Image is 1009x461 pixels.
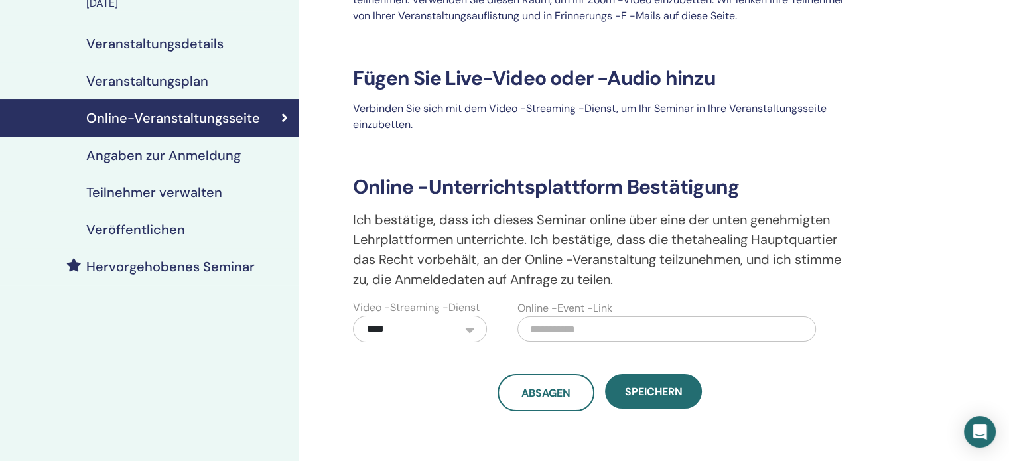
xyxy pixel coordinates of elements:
h4: Veranstaltungsdetails [86,36,224,52]
div: Open Intercom Messenger [964,416,996,448]
span: Absagen [521,386,571,400]
p: Ich bestätige, dass ich dieses Seminar online über eine der unten genehmigten Lehrplattformen unt... [345,210,854,289]
h4: Online-Veranstaltungsseite [86,110,260,126]
a: Absagen [498,374,594,411]
label: Video -Streaming -Dienst [353,300,480,316]
h4: Hervorgehobenes Seminar [86,259,255,275]
h3: Fügen Sie Live-Video oder -Audio hinzu [345,66,854,90]
p: Verbinden Sie sich mit dem Video -Streaming -Dienst, um Ihr Seminar in Ihre Veranstaltungsseite e... [345,101,854,133]
h4: Veröffentlichen [86,222,185,237]
h4: Teilnehmer verwalten [86,184,222,200]
h4: Angaben zur Anmeldung [86,147,241,163]
h3: Online -Unterrichtsplattform Bestätigung [345,175,854,199]
h4: Veranstaltungsplan [86,73,208,89]
button: Speichern [605,374,702,409]
span: Speichern [625,385,683,399]
label: Online -Event -Link [517,300,612,316]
